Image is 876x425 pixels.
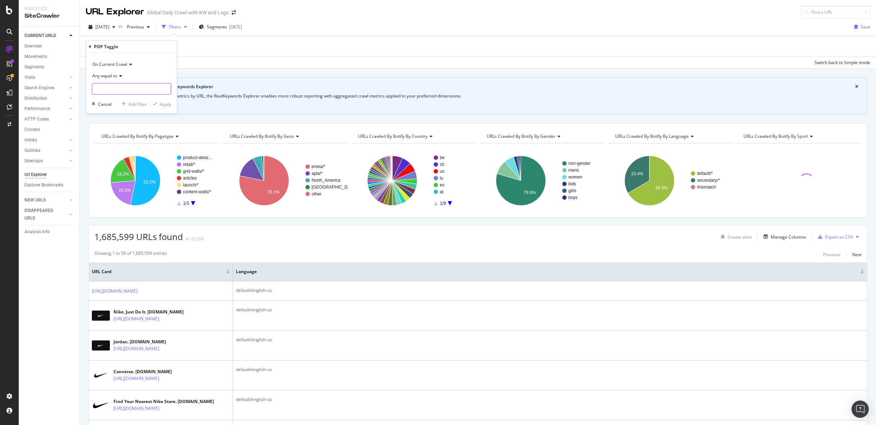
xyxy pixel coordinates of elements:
div: URL Explorer [86,6,144,18]
svg: A chart. [608,149,733,212]
button: [DATE] [86,21,118,33]
div: NEW URLS [24,196,46,204]
span: URLs Crawled By Botify By geos [230,133,294,139]
a: HTTP Codes [24,116,67,123]
div: Url Explorer [24,171,47,178]
div: Distribution [24,95,47,102]
a: Outlinks [24,147,67,154]
span: URLs Crawled By Botify By gender [487,133,555,139]
img: main image [92,311,110,321]
svg: A chart. [480,149,605,212]
a: CURRENT URLS [24,32,67,40]
text: 20.5% [119,188,131,193]
h4: URLs Crawled By Botify By pagetype [100,131,213,142]
svg: A chart. [94,149,219,212]
div: -0.23% [190,236,204,242]
a: [URL][DOMAIN_NAME] [113,375,159,382]
div: default/english-us [236,287,864,294]
span: 1,685,599 URLs found [94,231,183,243]
text: girls [568,188,576,193]
text: 1/3 [183,201,189,206]
div: Content [24,126,40,134]
h4: URLs Crawled By Botify By gender [485,131,598,142]
span: Any equal to [92,73,117,79]
div: default/english-us [236,307,864,313]
div: Visits [24,74,35,81]
img: Equal [186,238,189,240]
a: Performance [24,105,67,113]
button: close banner [853,82,860,91]
div: SiteCrawler [24,12,74,20]
h4: URLs Crawled By Botify By sport [742,131,855,142]
text: emea/* [312,164,325,169]
div: CURRENT URLS [24,32,56,40]
span: URL Card [92,268,224,275]
button: Cancel [89,100,112,108]
text: retail/* [183,162,195,167]
div: Apply [160,101,171,107]
div: [DATE] [229,24,242,30]
button: Export as CSV [815,231,853,243]
a: Segments [24,63,75,71]
div: Segments [24,63,44,71]
text: secondary/* [697,178,720,183]
text: [GEOGRAPHIC_DATA] [312,185,357,190]
div: Open Intercom Messenger [852,401,869,418]
div: Add filter [129,101,147,107]
a: Content [24,126,75,134]
a: Distribution [24,95,67,102]
button: Create alert [718,231,752,243]
div: Crawl metrics are now in the RealKeywords Explorer [105,83,855,90]
button: Next [852,250,862,259]
div: Switch back to Simple mode [814,59,870,65]
text: default/* [697,171,713,176]
div: Converse. [DOMAIN_NAME] [113,369,191,375]
span: URLs Crawled By Botify By pagetype [101,133,174,139]
text: kids [568,181,576,186]
button: Previous [124,21,153,33]
text: product-detai… [183,155,213,160]
div: Overview [24,42,42,50]
div: default/english-us [236,396,864,403]
div: Sitemaps [24,157,43,165]
div: PDP Toggle [94,44,118,50]
text: ch [440,162,444,167]
text: 33.4% [631,171,643,176]
a: [URL][DOMAIN_NAME] [113,315,159,322]
div: Nike. Just Do It. [DOMAIN_NAME] [113,309,191,315]
div: Find Your Nearest Nike Store. [DOMAIN_NAME] [113,398,214,405]
div: arrow-right-arrow-left [232,10,236,15]
text: boys [568,195,577,200]
a: [URL][DOMAIN_NAME] [92,288,138,295]
span: URLs Crawled By Botify By language [615,133,689,139]
img: main image [92,396,110,414]
div: Save [861,24,870,30]
div: Analysis Info [24,228,50,236]
button: Previous [823,250,840,259]
text: 79.6% [524,190,536,195]
div: Movements [24,53,47,60]
span: Previous [124,24,144,30]
a: NEW URLS [24,196,67,204]
text: us [440,169,444,174]
button: Add filter [119,100,147,108]
svg: A chart. [223,149,348,212]
text: 66.6% [656,185,668,190]
button: Filters [159,21,190,33]
div: Search Engines [24,84,54,92]
text: launch/* [183,182,199,187]
a: Url Explorer [24,171,75,178]
div: Analytics [24,6,74,12]
svg: A chart. [351,149,476,212]
div: Performance [24,105,50,113]
text: articles [183,176,197,181]
text: 78.1% [267,190,280,195]
span: URLs Crawled By Botify By sport [743,133,808,139]
text: at [440,189,444,194]
div: default/english-us [236,336,864,343]
div: Global Daily Crawl with KW and Logs [147,9,229,16]
div: Inlinks [24,136,37,144]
